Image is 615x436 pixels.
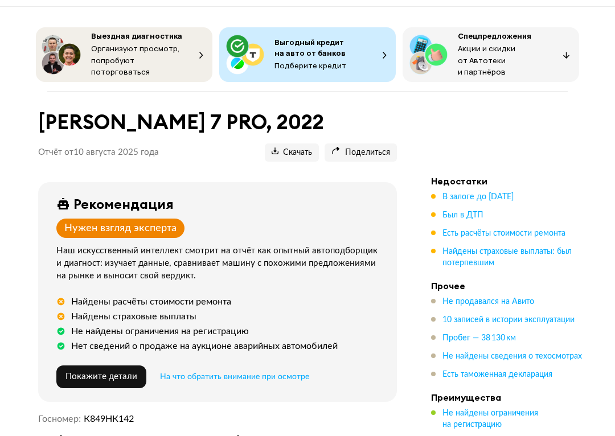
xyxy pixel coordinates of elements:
[458,43,515,77] span: Акции и скидки от Автотеки и партнёров
[325,143,397,162] button: Поделиться
[442,298,534,306] span: Не продавался на Авито
[431,392,591,403] h4: Преимущества
[431,280,591,291] h4: Прочее
[91,43,180,77] span: Организуют просмотр, попробуют поторговаться
[38,413,81,425] dt: Госномер
[36,27,212,82] button: Выездная диагностикаОрганизуют просмотр, попробуют поторговаться
[274,37,346,58] span: Выгодный кредит на авто от банков
[56,245,383,282] div: Наш искусственный интеллект смотрит на отчёт как опытный автоподборщик и диагност: изучает данные...
[64,222,177,235] div: Нужен взгляд эксперта
[442,193,514,201] span: В залоге до [DATE]
[442,409,538,429] span: Не найдены ограничения на регистрацию
[219,27,396,82] button: Выгодный кредит на авто от банковПодберите кредит
[71,326,249,337] div: Не найдены ограничения на регистрацию
[403,27,579,82] button: СпецпредложенияАкции и скидки от Автотеки и партнёров
[442,229,565,237] span: Есть расчёты стоимости ремонта
[65,372,137,381] span: Покажите детали
[56,365,146,388] button: Покажите детали
[84,414,134,423] span: К849НК142
[91,31,182,41] span: Выездная диагностика
[73,196,174,212] div: Рекомендация
[442,352,582,360] span: Не найдены сведения о техосмотрах
[38,110,397,134] h1: [PERSON_NAME] 7 PRO, 2022
[71,296,231,307] div: Найдены расчёты стоимости ремонта
[265,143,319,162] button: Скачать
[442,211,483,219] span: Был в ДТП
[442,334,516,342] span: Пробег — 38 130 км
[274,60,346,71] span: Подберите кредит
[331,147,390,158] span: Поделиться
[442,316,575,324] span: 10 записей в истории эксплуатации
[458,31,531,41] span: Спецпредложения
[442,248,572,267] span: Найдены страховые выплаты: был потерпевшим
[38,147,159,158] p: Отчёт от 10 августа 2025 года
[71,311,196,322] div: Найдены страховые выплаты
[442,371,552,379] span: Есть таможенная декларация
[71,340,338,352] div: Нет сведений о продаже на аукционе аварийных автомобилей
[272,147,312,158] span: Скачать
[160,373,309,381] span: На что обратить внимание при осмотре
[431,175,591,187] h4: Недостатки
